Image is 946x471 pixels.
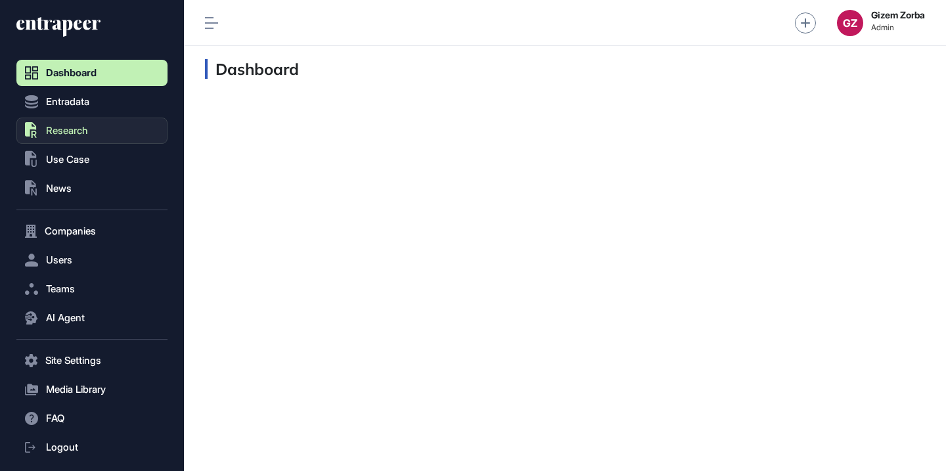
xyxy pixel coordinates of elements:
span: Research [46,125,88,136]
button: News [16,175,168,202]
span: Teams [46,284,75,294]
span: FAQ [46,413,64,424]
span: Site Settings [45,355,101,366]
button: Teams [16,276,168,302]
span: News [46,183,72,194]
button: Companies [16,218,168,244]
button: FAQ [16,405,168,432]
button: Research [16,118,168,144]
button: Use Case [16,146,168,173]
span: Media Library [46,384,106,395]
button: AI Agent [16,305,168,331]
span: Users [46,255,72,265]
span: Entradata [46,97,89,107]
button: Media Library [16,376,168,403]
span: Companies [45,226,96,236]
span: Logout [46,442,78,453]
span: AI Agent [46,313,85,323]
span: Admin [871,23,925,32]
h3: Dashboard [205,59,299,79]
button: Users [16,247,168,273]
span: Use Case [46,154,89,165]
button: Entradata [16,89,168,115]
a: Dashboard [16,60,168,86]
button: Site Settings [16,348,168,374]
span: Dashboard [46,68,97,78]
button: GZ [837,10,863,36]
strong: Gizem Zorba [871,10,925,20]
a: Logout [16,434,168,460]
